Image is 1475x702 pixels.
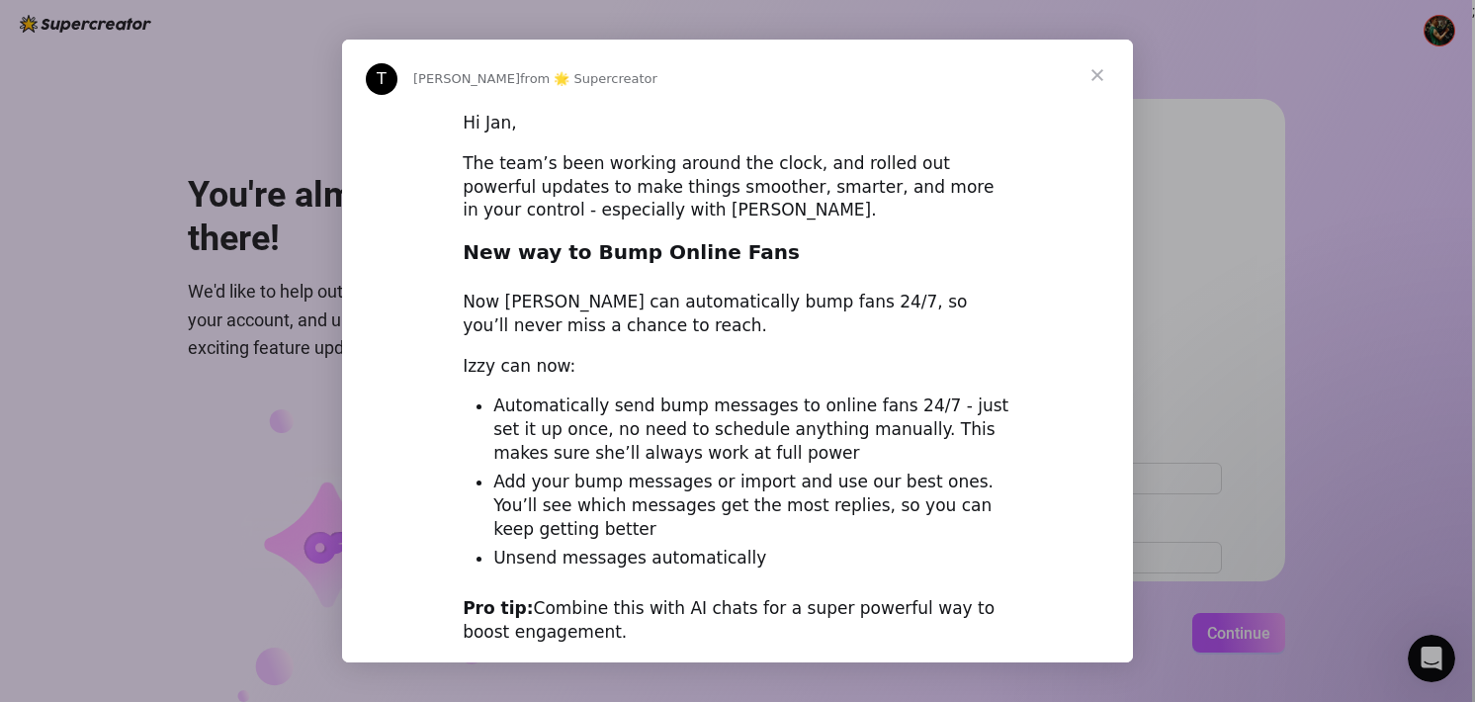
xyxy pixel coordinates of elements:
[463,152,1012,222] div: The team’s been working around the clock, and rolled out powerful updates to make things smoother...
[520,71,657,86] span: from 🌟 Supercreator
[463,239,1012,276] h2: New way to Bump Online Fans
[463,355,1012,379] div: Izzy can now:
[493,395,1012,466] li: Automatically send bump messages to online fans 24/7 - just set it up once, no need to schedule a...
[366,63,397,95] div: Profile image for Tanya
[463,112,1012,135] div: Hi Jan,
[463,597,1012,645] div: Combine this with AI chats for a super powerful way to boost engagement.
[463,291,1012,338] div: Now [PERSON_NAME] can automatically bump fans 24/7, so you’ll never miss a chance to reach.
[493,547,1012,570] li: Unsend messages automatically
[1062,40,1133,111] span: Close
[413,71,520,86] span: [PERSON_NAME]
[463,598,533,618] b: Pro tip:
[493,471,1012,542] li: Add your bump messages or import and use our best ones. You’ll see which messages get the most re...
